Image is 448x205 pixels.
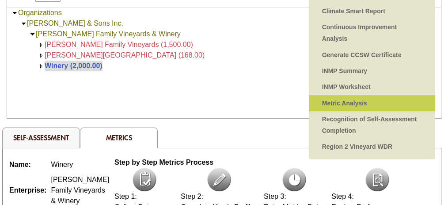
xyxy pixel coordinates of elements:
img: icon-review.png [365,168,389,191]
a: Recognition of Self-Assessment Completion [318,111,426,139]
span: [PERSON_NAME] Family Vineyards & Winery [51,176,109,205]
a: INMP Worksheet [318,79,426,95]
a: Organizations [18,9,62,16]
span: Winery [51,161,73,168]
td: Name: [7,157,49,172]
a: INMP Summary [318,63,426,79]
img: Collapse Nelson & Sons Inc. [20,20,27,27]
a: Continuous Improvement Analysis [318,19,426,47]
img: icon-complete-profile.png [207,168,231,191]
a: Region 2 Vineyard WDR [318,139,426,155]
img: Collapse Organizations [11,10,18,16]
img: Collapse Nelson Family Vineyards & Winery [29,31,36,38]
a: [PERSON_NAME] Family Vineyards (1,500.00) [45,41,193,48]
img: icon-collect-data.png [133,168,156,191]
a: [PERSON_NAME] Family Vineyards & Winery [36,30,181,38]
img: icon-metrics.png [282,168,306,191]
b: Step by Step Metrics Process [114,159,213,166]
a: Generate CCSW Certificate [318,47,426,63]
a: [PERSON_NAME] & Sons Inc. [27,19,123,27]
a: Metric Analysis [318,95,426,111]
a: Winery (2,000.00) [45,62,103,70]
a: Climate Smart Report [318,3,426,19]
a: [PERSON_NAME][GEOGRAPHIC_DATA] (168.00) [45,51,205,59]
span: Metrics [106,133,132,142]
a: Self-Assessment [13,133,68,142]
